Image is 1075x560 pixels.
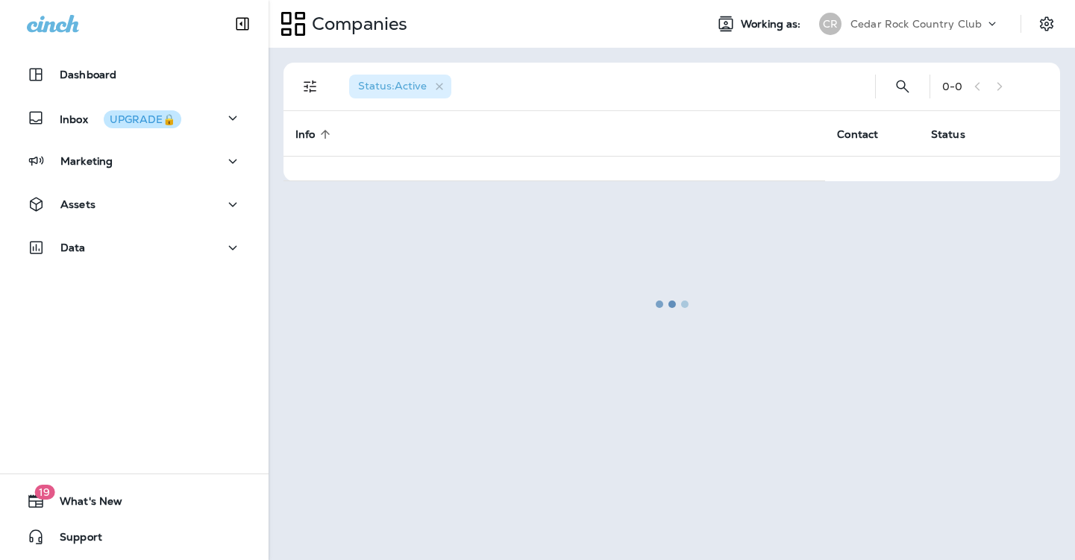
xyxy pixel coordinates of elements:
span: Support [45,531,102,549]
p: Data [60,242,86,254]
button: InboxUPGRADE🔒 [15,103,254,133]
p: Assets [60,198,95,210]
div: CR [819,13,841,35]
button: Collapse Sidebar [222,9,263,39]
button: Marketing [15,146,254,176]
p: Dashboard [60,69,116,81]
button: Settings [1033,10,1060,37]
span: What's New [45,495,122,513]
button: Assets [15,189,254,219]
button: Support [15,522,254,552]
button: Data [15,233,254,262]
p: Cedar Rock Country Club [850,18,982,30]
button: UPGRADE🔒 [104,110,181,128]
button: 19What's New [15,486,254,516]
button: Dashboard [15,60,254,89]
p: Marketing [60,155,113,167]
span: Working as: [741,18,804,31]
p: Inbox [60,110,181,126]
p: Companies [306,13,407,35]
div: UPGRADE🔒 [110,114,175,125]
span: 19 [34,485,54,500]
